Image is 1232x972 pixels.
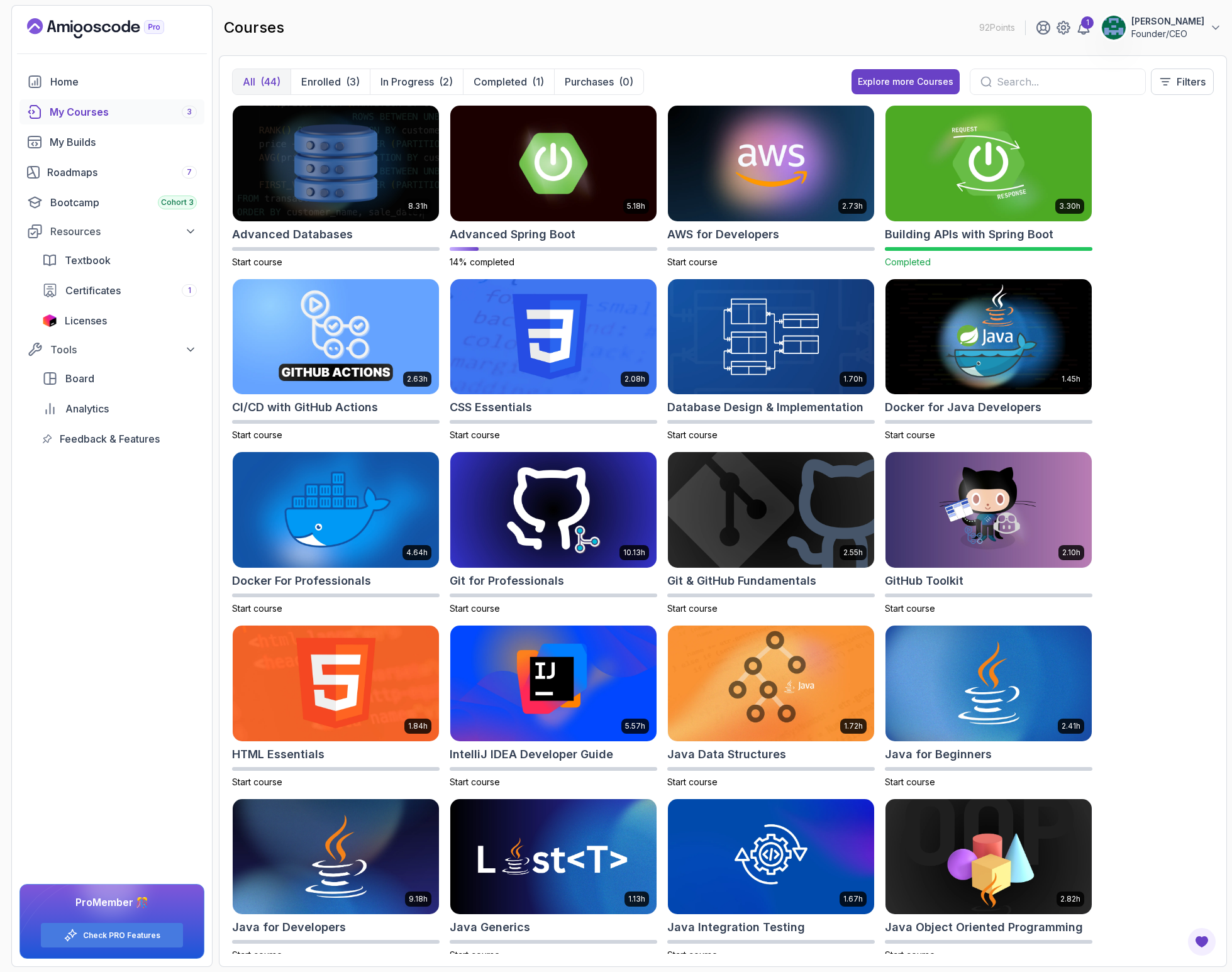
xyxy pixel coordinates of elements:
div: My Courses [50,104,197,119]
button: All(44) [233,69,291,94]
div: (44) [260,74,280,89]
span: Start course [885,603,935,614]
button: Resources [19,220,204,243]
img: CSS Essentials card [450,279,657,395]
a: bootcamp [19,190,204,215]
span: Start course [232,776,282,787]
h2: GitHub Toolkit [885,572,963,590]
span: Start course [667,949,718,960]
span: Certificates [65,283,121,298]
p: Purchases [565,74,614,89]
p: Founder/CEO [1131,28,1204,40]
img: Git for Professionals card [450,452,657,568]
a: analytics [35,396,204,421]
div: Tools [50,342,197,357]
h2: Docker For Professionals [232,572,371,590]
p: 1.45h [1062,374,1080,384]
h2: Git for Professionals [450,572,564,590]
a: textbook [35,248,204,273]
span: Start course [450,603,500,614]
span: Start course [667,257,718,267]
span: 3 [187,107,192,117]
span: 1 [188,285,191,295]
a: Landing page [27,18,193,38]
img: Java Generics card [450,799,657,915]
p: Enrolled [301,74,341,89]
span: Start course [667,776,718,787]
img: user profile image [1102,16,1126,40]
span: Start course [450,429,500,440]
img: Docker For Professionals card [233,452,439,568]
p: 9.18h [409,894,428,904]
span: Start course [667,603,718,614]
span: Completed [885,257,931,267]
span: Board [65,371,94,386]
span: Start course [232,603,282,614]
div: (3) [346,74,360,89]
p: 2.10h [1062,548,1080,558]
a: home [19,69,204,94]
p: 8.31h [408,201,428,211]
h2: Java Data Structures [667,746,786,763]
img: Advanced Databases card [233,106,439,221]
button: Tools [19,338,204,361]
h2: IntelliJ IDEA Developer Guide [450,746,613,763]
span: Start course [232,257,282,267]
span: Start course [450,776,500,787]
span: Start course [667,429,718,440]
h2: Advanced Spring Boot [450,226,575,243]
p: 2.08h [624,374,645,384]
div: Bootcamp [50,195,197,210]
img: Advanced Spring Boot card [450,106,657,221]
img: Java Object Oriented Programming card [885,799,1092,915]
div: 1 [1081,16,1094,29]
span: Start course [232,429,282,440]
p: 2.55h [843,548,863,558]
p: 92 Points [979,21,1015,34]
h2: courses [224,18,284,38]
div: Explore more Courses [858,75,953,88]
a: licenses [35,308,204,333]
p: Completed [474,74,527,89]
p: 1.70h [843,374,863,384]
h2: CSS Essentials [450,399,532,416]
img: Database Design & Implementation card [668,279,874,395]
p: Filters [1177,74,1206,89]
p: In Progress [380,74,434,89]
button: In Progress(2) [370,69,463,94]
p: 2.41h [1062,721,1080,731]
img: Java for Developers card [233,799,439,915]
img: jetbrains icon [42,314,57,327]
h2: Java for Beginners [885,746,992,763]
span: Licenses [65,313,107,328]
a: board [35,366,204,391]
h2: AWS for Developers [667,226,779,243]
span: Start course [885,776,935,787]
h2: Java Integration Testing [667,919,805,936]
span: 14% completed [450,257,514,267]
img: Java Data Structures card [668,626,874,741]
div: Roadmaps [47,165,197,180]
button: Explore more Courses [852,69,960,94]
p: 10.13h [623,548,645,558]
span: Cohort 3 [161,197,194,207]
p: 3.30h [1059,201,1080,211]
div: My Builds [50,135,197,150]
p: 2.73h [842,201,863,211]
p: 1.72h [844,721,863,731]
span: Feedback & Features [60,431,160,446]
button: Filters [1151,69,1214,95]
p: 1.67h [843,894,863,904]
h2: Java Generics [450,919,530,936]
a: builds [19,130,204,155]
p: 5.57h [625,721,645,731]
div: (2) [439,74,453,89]
img: GitHub Toolkit card [885,452,1092,568]
img: CI/CD with GitHub Actions card [233,279,439,395]
h2: Database Design & Implementation [667,399,863,416]
p: All [243,74,255,89]
p: 2.63h [407,374,428,384]
a: courses [19,99,204,124]
button: Check PRO Features [40,922,184,948]
a: 1 [1076,20,1091,35]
